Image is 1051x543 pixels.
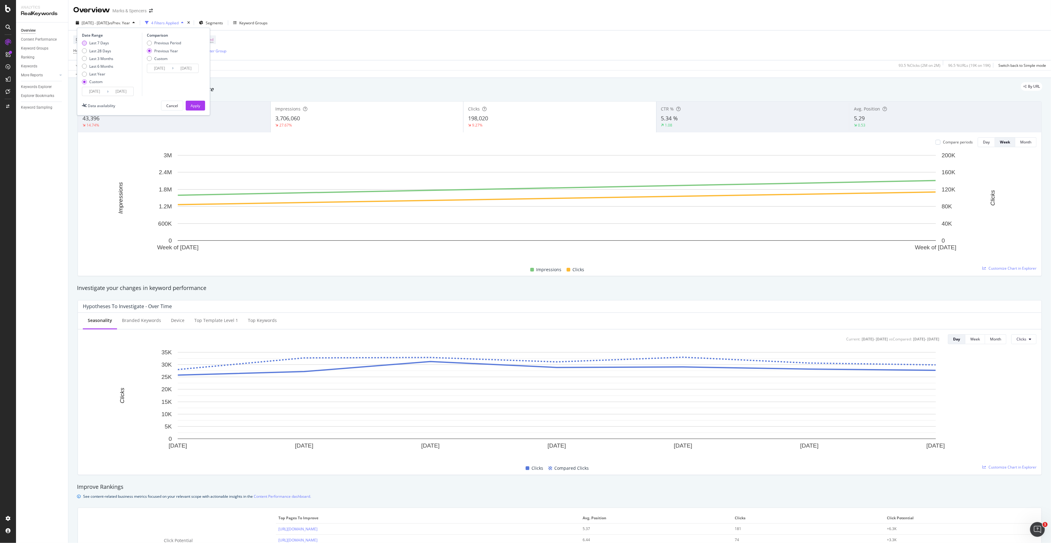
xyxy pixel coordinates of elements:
svg: A chart. [83,349,1030,457]
text: 200K [942,152,956,159]
input: End Date [174,64,198,73]
div: times [186,20,191,26]
div: Previous Year [147,48,181,54]
div: 27.67% [279,123,292,128]
div: 74 [735,537,867,543]
div: Last 28 Days [89,48,111,54]
div: arrow-right-arrow-left [149,9,153,13]
text: 1.8M [159,186,172,193]
text: 20K [161,386,172,392]
span: Segments [206,20,223,26]
text: Impressions [117,182,124,214]
div: Last Year [82,71,113,77]
div: vs Compared : [889,336,912,342]
a: [URL][DOMAIN_NAME] [278,526,317,532]
div: info banner [77,493,1042,500]
button: Segments [196,18,225,28]
button: Day [978,137,995,147]
button: Week [995,137,1015,147]
button: Week [965,334,985,344]
text: 1.2M [159,203,172,210]
div: Marks & Spencers [112,8,147,14]
div: Keyword Groups [239,20,268,26]
span: Top pages to improve [278,515,576,521]
a: Customize Chart in Explorer [982,465,1037,470]
div: Ranking [21,54,34,61]
a: Keywords Explorer [21,84,64,90]
span: Avg. Position [854,106,880,112]
text: Week of [DATE] [157,244,198,251]
div: Last Year [89,71,105,77]
div: Data availability [88,103,115,108]
div: 5.37 [583,526,715,532]
div: Content Performance [21,36,57,43]
div: Overview [21,27,36,34]
a: Explorer Bookmarks [21,93,64,99]
input: End Date [109,87,133,96]
span: By URL [1028,85,1040,88]
span: Device [76,37,87,42]
div: Analytics [21,5,63,10]
text: [DATE] [927,442,945,449]
div: Add Filter Group [198,48,226,54]
div: [DATE] - [DATE] [913,336,939,342]
button: 4 Filters Applied [143,18,186,28]
button: Cancel [161,101,183,111]
text: 80K [942,203,952,210]
text: [DATE] [548,442,566,449]
span: Impressions [275,106,301,112]
div: Day [983,139,990,145]
div: Keyword Sampling [21,104,52,111]
a: More Reports [21,72,58,78]
span: Clicks [532,465,544,472]
a: Keyword Sampling [21,104,64,111]
div: A chart. [83,152,1030,259]
button: Apply [73,60,91,70]
div: RealKeywords [21,10,63,17]
span: Clicks [735,515,880,521]
span: 3,706,060 [275,115,300,122]
button: Switch back to Simple mode [996,60,1046,70]
a: Content Performance dashboard. [254,493,311,500]
text: 5K [165,423,172,430]
div: Apply [191,103,200,108]
div: legacy label [1021,82,1042,91]
text: 160K [942,169,956,176]
div: 93.5 % Clicks ( 2M on 2M ) [899,63,940,68]
text: [DATE] [800,442,819,449]
span: Compared Clicks [555,465,589,472]
div: Top Template Level 1 [194,317,238,324]
text: 40K [942,220,952,227]
button: Clicks [1011,334,1037,344]
div: 14.74% [87,123,99,128]
input: Start Date [147,64,172,73]
a: Content Performance [21,36,64,43]
text: 600K [158,220,172,227]
a: Keywords [21,63,64,70]
text: 10K [161,411,172,417]
span: [DATE] - [DATE] [82,20,109,26]
div: Last 7 Days [82,40,113,46]
text: [DATE] [295,442,313,449]
div: Switch back to Simple mode [998,63,1046,68]
div: Compare periods [943,139,973,145]
div: +6.3K [887,526,1019,532]
span: 5.34 % [661,115,678,122]
span: Clicks [573,266,584,273]
button: Apply [186,101,205,111]
span: 1 [1043,522,1048,527]
div: See content-related business metrics focused on your relevant scope with actionable insights in the [83,493,311,500]
div: Last 28 Days [82,48,113,54]
span: Clicks [1017,336,1026,342]
button: Month [985,334,1006,344]
text: 3M [164,152,172,159]
div: +3.3K [887,537,1019,543]
button: Day [948,334,965,344]
div: Overview [73,5,110,15]
div: Seasonality [88,317,112,324]
text: [DATE] [674,442,692,449]
text: [DATE] [421,442,440,449]
div: Keywords Explorer [21,84,52,90]
span: CTR % [661,106,674,112]
div: 4 Filters Applied [151,20,179,26]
